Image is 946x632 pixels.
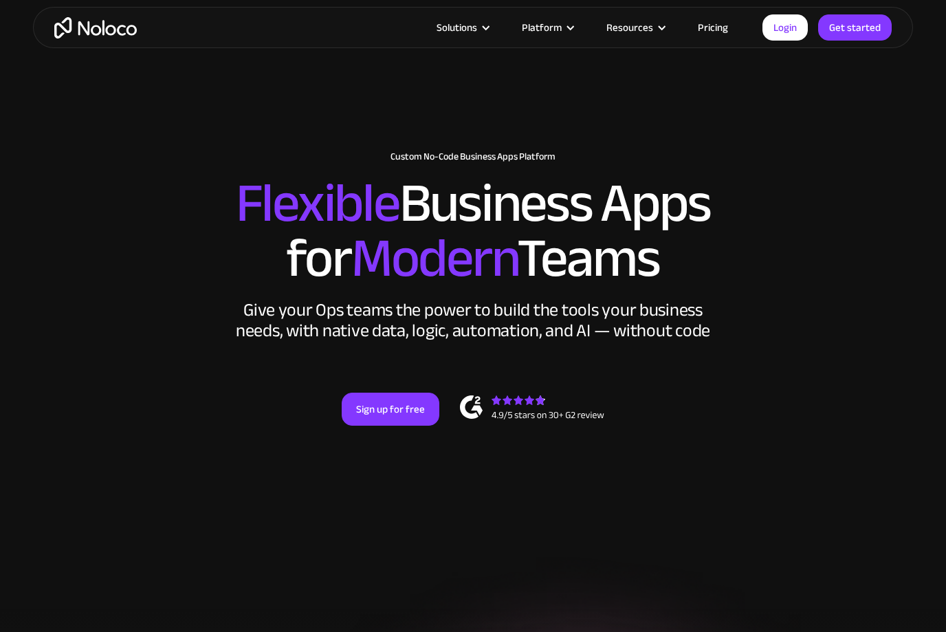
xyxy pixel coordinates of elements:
span: Modern [351,207,517,309]
a: Get started [818,14,892,41]
div: Resources [606,19,653,36]
h1: Custom No-Code Business Apps Platform [47,151,899,162]
a: home [54,17,137,39]
div: Solutions [437,19,477,36]
span: Flexible [236,152,399,254]
div: Platform [522,19,562,36]
a: Login [762,14,808,41]
a: Sign up for free [342,393,439,426]
a: Pricing [681,19,745,36]
h2: Business Apps for Teams [47,176,899,286]
div: Platform [505,19,589,36]
div: Give your Ops teams the power to build the tools your business needs, with native data, logic, au... [232,300,714,341]
div: Solutions [419,19,505,36]
div: Resources [589,19,681,36]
